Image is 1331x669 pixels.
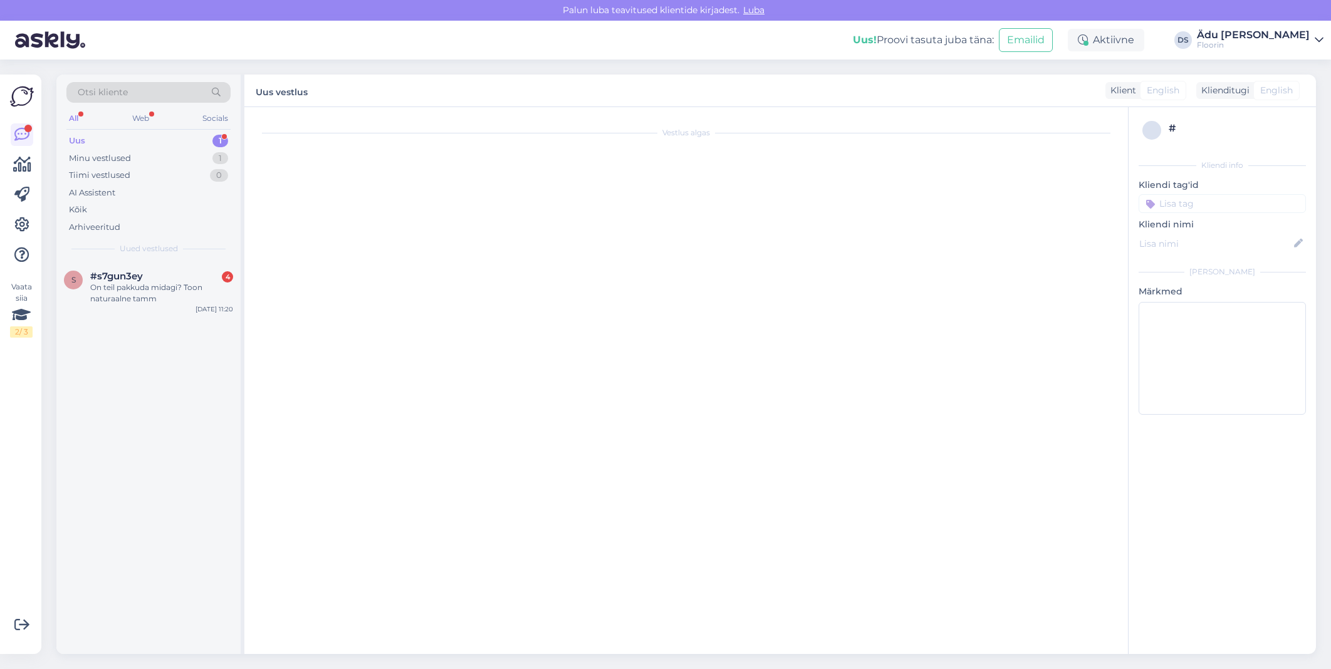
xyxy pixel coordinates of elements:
[10,85,34,108] img: Askly Logo
[10,326,33,338] div: 2 / 3
[999,28,1053,52] button: Emailid
[90,271,143,282] span: #s7gun3ey
[69,169,130,182] div: Tiimi vestlused
[69,135,85,147] div: Uus
[1197,30,1310,40] div: Ädu [PERSON_NAME]
[130,110,152,127] div: Web
[1139,285,1306,298] p: Märkmed
[1139,218,1306,231] p: Kliendi nimi
[69,204,87,216] div: Kõik
[1196,84,1250,97] div: Klienditugi
[120,243,178,254] span: Uued vestlused
[66,110,81,127] div: All
[1147,84,1179,97] span: English
[1139,179,1306,192] p: Kliendi tag'id
[212,135,228,147] div: 1
[739,4,768,16] span: Luba
[853,34,877,46] b: Uus!
[210,169,228,182] div: 0
[90,282,233,304] div: On teil pakkuda midagi? Toon naturaalne tamm
[1197,30,1323,50] a: Ädu [PERSON_NAME]Floorin
[1139,237,1292,251] input: Lisa nimi
[10,281,33,338] div: Vaata siia
[78,86,128,99] span: Otsi kliente
[1260,84,1293,97] span: English
[69,221,120,234] div: Arhiveeritud
[212,152,228,165] div: 1
[71,275,76,284] span: s
[1169,121,1302,136] div: #
[196,304,233,314] div: [DATE] 11:20
[69,187,115,199] div: AI Assistent
[257,127,1115,138] div: Vestlus algas
[1197,40,1310,50] div: Floorin
[1139,266,1306,277] div: [PERSON_NAME]
[1139,194,1306,213] input: Lisa tag
[256,82,308,99] label: Uus vestlus
[853,33,994,48] div: Proovi tasuta juba täna:
[69,152,131,165] div: Minu vestlused
[1068,29,1144,51] div: Aktiivne
[222,271,233,283] div: 4
[1105,84,1136,97] div: Klient
[1139,160,1306,171] div: Kliendi info
[1174,31,1192,49] div: DS
[200,110,231,127] div: Socials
